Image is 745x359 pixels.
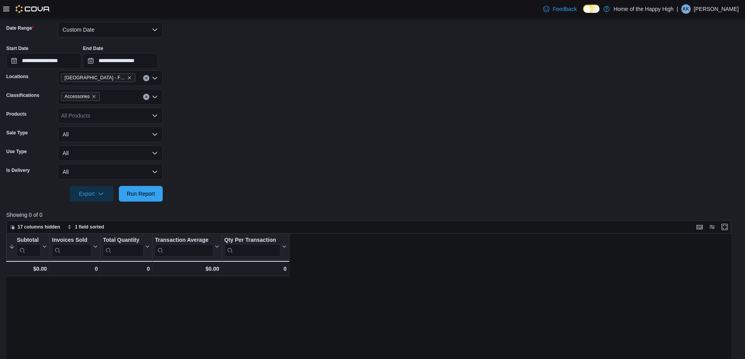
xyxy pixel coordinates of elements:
label: Locations [6,73,29,80]
label: Is Delivery [6,167,30,173]
div: $0.00 [9,264,47,273]
button: Invoices Sold [52,237,98,257]
button: 17 columns hidden [7,222,63,232]
p: Showing 0 of 0 [6,211,739,219]
button: Open list of options [152,113,158,119]
button: All [58,164,163,180]
div: $0.00 [155,264,219,273]
span: 17 columns hidden [18,224,60,230]
button: Clear input [143,94,149,100]
span: Run Report [127,190,155,198]
span: KK [683,4,689,14]
span: Accessories [61,92,100,101]
input: Press the down key to open a popover containing a calendar. [6,53,81,69]
div: Invoices Sold [52,237,92,257]
button: All [58,127,163,142]
label: Sale Type [6,130,28,136]
button: Custom Date [58,22,163,38]
p: | [677,4,678,14]
span: Export [74,186,109,202]
input: Dark Mode [583,5,600,13]
div: Qty Per Transaction [224,237,280,257]
label: Start Date [6,45,29,52]
div: Qty Per Transaction [224,237,280,244]
span: 1 field sorted [75,224,104,230]
button: All [58,145,163,161]
p: Home of the Happy High [614,4,673,14]
label: Date Range [6,25,34,31]
button: 1 field sorted [64,222,108,232]
button: Display options [707,222,717,232]
button: Run Report [119,186,163,202]
button: Total Quantity [103,237,150,257]
button: Keyboard shortcuts [695,222,704,232]
button: Remove Saskatoon - City Park - Fire & Flower from selection in this group [127,75,132,80]
div: Subtotal [17,237,41,257]
div: Transaction Average [155,237,213,244]
button: Subtotal [9,237,47,257]
div: Transaction Average [155,237,213,257]
div: Invoices Sold [52,237,92,244]
input: Press the down key to open a popover containing a calendar. [83,53,158,69]
button: Qty Per Transaction [224,237,287,257]
a: Feedback [540,1,580,17]
div: 0 [224,264,287,273]
button: Export [70,186,113,202]
div: Kalvin Keys [681,4,691,14]
label: End Date [83,45,103,52]
img: Cova [16,5,50,13]
button: Clear input [143,75,149,81]
label: Classifications [6,92,39,98]
div: Total Quantity [103,237,144,244]
span: Saskatoon - City Park - Fire & Flower [61,73,135,82]
label: Products [6,111,27,117]
label: Use Type [6,148,27,155]
div: Subtotal [17,237,41,244]
div: 0 [52,264,98,273]
div: Total Quantity [103,237,144,257]
button: Transaction Average [155,237,219,257]
button: Open list of options [152,94,158,100]
p: [PERSON_NAME] [694,4,739,14]
div: 0 [103,264,150,273]
span: [GEOGRAPHIC_DATA] - Fire & Flower [65,74,126,82]
button: Enter fullscreen [720,222,729,232]
span: Accessories [65,93,90,100]
button: Open list of options [152,75,158,81]
button: Remove Accessories from selection in this group [92,94,96,99]
span: Feedback [553,5,576,13]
